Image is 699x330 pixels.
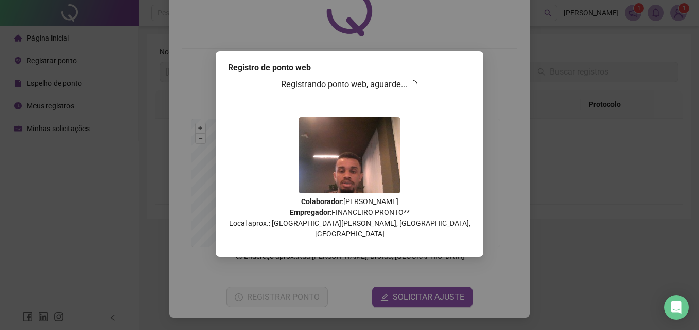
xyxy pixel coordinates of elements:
p: : [PERSON_NAME] : FINANCEIRO PRONTO** Local aprox.: [GEOGRAPHIC_DATA][PERSON_NAME], [GEOGRAPHIC_D... [228,196,471,240]
div: Registro de ponto web [228,62,471,74]
h3: Registrando ponto web, aguarde... [228,78,471,91]
strong: Colaborador [301,197,342,206]
span: loading [409,80,417,88]
strong: Empregador [290,208,330,216]
img: 9k= [299,117,400,193]
div: Open Intercom Messenger [664,295,689,320]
